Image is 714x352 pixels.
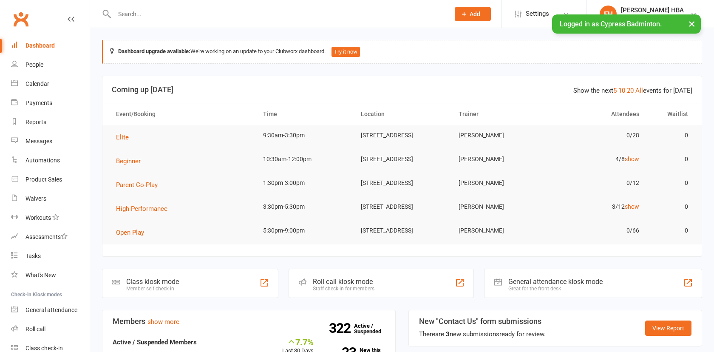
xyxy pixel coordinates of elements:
[112,85,692,94] h3: Coming up [DATE]
[11,227,90,247] a: Assessments
[25,326,45,332] div: Roll call
[647,149,696,169] td: 0
[11,170,90,189] a: Product Sales
[25,42,55,49] div: Dashboard
[329,322,354,335] strong: 322
[549,173,646,193] td: 0/12
[11,266,90,285] a: What's New
[11,132,90,151] a: Messages
[116,180,164,190] button: Parent Co-Play
[116,132,135,142] button: Elite
[113,338,197,346] strong: Active / Suspended Members
[647,103,696,125] th: Waitlist
[108,103,255,125] th: Event/Booking
[255,149,353,169] td: 10:30am-12:00pm
[353,103,451,125] th: Location
[446,330,450,338] strong: 3
[25,233,68,240] div: Assessments
[645,321,691,336] a: View Report
[451,197,549,217] td: [PERSON_NAME]
[353,197,451,217] td: [STREET_ADDRESS]
[126,278,179,286] div: Class kiosk mode
[25,119,46,125] div: Reports
[600,6,617,23] div: FH
[112,8,444,20] input: Search...
[25,157,60,164] div: Automations
[621,14,684,22] div: Cypress Badminton
[255,173,353,193] td: 1:30pm-3:00pm
[313,278,374,286] div: Roll call kiosk mode
[353,173,451,193] td: [STREET_ADDRESS]
[10,9,31,30] a: Clubworx
[11,208,90,227] a: Workouts
[419,329,546,339] div: There are new submissions ready for review.
[11,55,90,74] a: People
[647,173,696,193] td: 0
[25,99,52,106] div: Payments
[255,197,353,217] td: 3:30pm-5:30pm
[25,307,77,313] div: General attendance
[549,197,646,217] td: 3/12
[455,7,491,21] button: Add
[11,189,90,208] a: Waivers
[560,20,662,28] span: Logged in as Cypress Badminton.
[25,345,63,352] div: Class check-in
[116,204,173,214] button: High Performance
[116,133,129,141] span: Elite
[11,74,90,94] a: Calendar
[11,36,90,55] a: Dashboard
[526,4,549,23] span: Settings
[11,320,90,339] a: Roll call
[331,47,360,57] button: Try it now
[354,317,391,341] a: 322Active / Suspended
[25,176,62,183] div: Product Sales
[647,197,696,217] td: 0
[255,103,353,125] th: Time
[255,221,353,241] td: 5:30pm-9:00pm
[508,278,603,286] div: General attendance kiosk mode
[451,173,549,193] td: [PERSON_NAME]
[647,125,696,145] td: 0
[11,151,90,170] a: Automations
[113,317,385,326] h3: Members
[353,149,451,169] td: [STREET_ADDRESS]
[313,286,374,292] div: Staff check-in for members
[25,80,49,87] div: Calendar
[549,103,646,125] th: Attendees
[25,272,56,278] div: What's New
[25,253,41,259] div: Tasks
[25,214,51,221] div: Workouts
[255,125,353,145] td: 9:30am-3:30pm
[11,301,90,320] a: General attendance kiosk mode
[116,157,141,165] span: Beginner
[11,113,90,132] a: Reports
[118,48,190,54] strong: Dashboard upgrade available:
[618,87,625,94] a: 10
[419,317,546,326] h3: New "Contact Us" form submissions
[621,6,684,14] div: [PERSON_NAME] HBA
[451,103,549,125] th: Trainer
[116,156,147,166] button: Beginner
[116,181,158,189] span: Parent Co-Play
[627,87,634,94] a: 20
[353,221,451,241] td: [STREET_ADDRESS]
[573,85,692,96] div: Show the next events for [DATE]
[451,149,549,169] td: [PERSON_NAME]
[11,247,90,266] a: Tasks
[25,138,52,145] div: Messages
[613,87,617,94] a: 5
[116,229,144,236] span: Open Play
[126,286,179,292] div: Member self check-in
[147,318,179,326] a: show more
[116,227,150,238] button: Open Play
[116,205,167,213] span: High Performance
[549,125,646,145] td: 0/28
[353,125,451,145] td: [STREET_ADDRESS]
[282,337,314,346] div: 7.7%
[11,94,90,113] a: Payments
[25,61,43,68] div: People
[451,125,549,145] td: [PERSON_NAME]
[625,203,639,210] a: show
[684,14,700,33] button: ×
[102,40,702,64] div: We're working on an update to your Clubworx dashboard.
